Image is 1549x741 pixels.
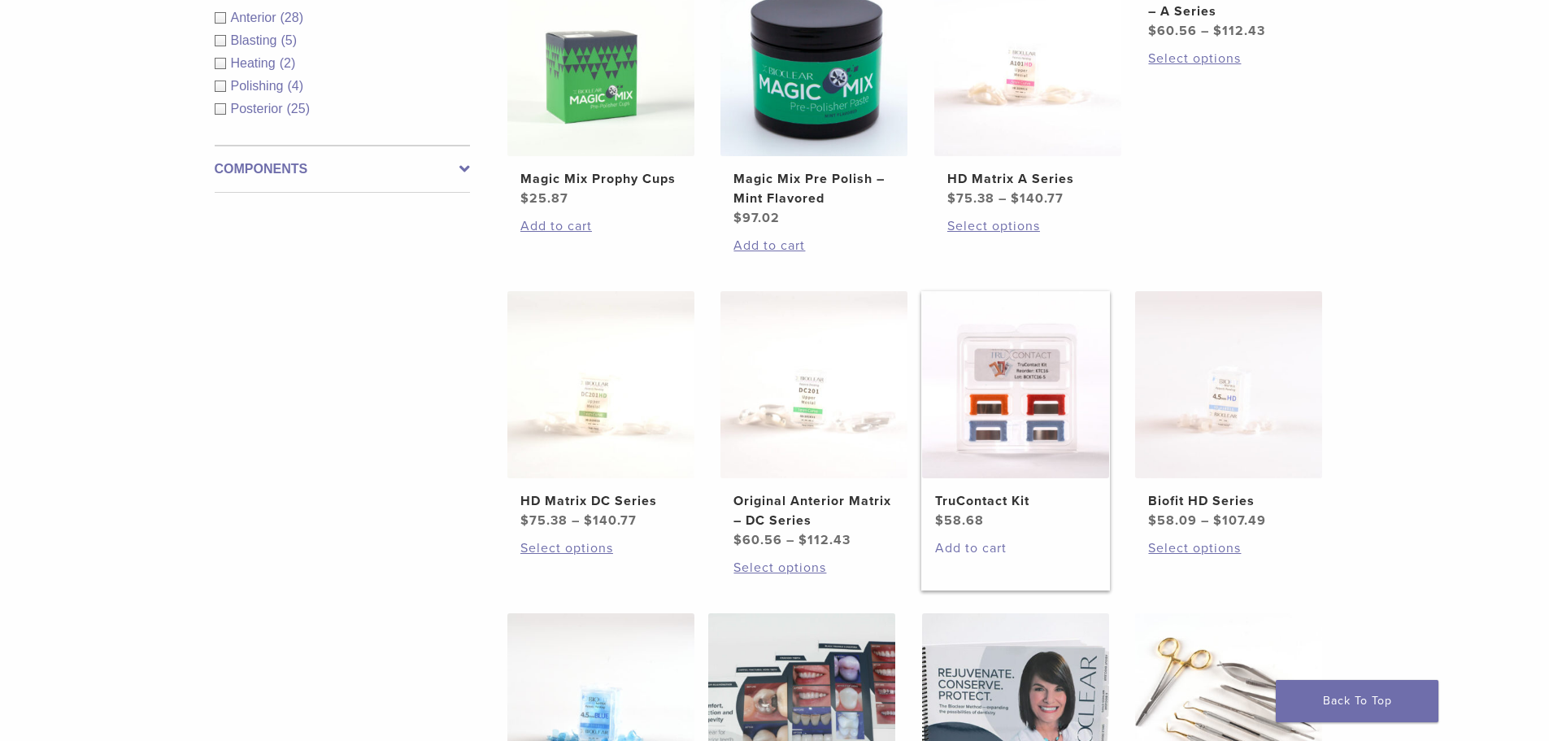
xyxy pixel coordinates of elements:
[733,210,742,226] span: $
[935,538,1096,558] a: Add to cart: “TruContact Kit”
[922,291,1109,478] img: TruContact Kit
[947,190,956,207] span: $
[733,558,894,578] a: Select options for “Original Anterior Matrix - DC Series”
[947,169,1108,189] h2: HD Matrix A Series
[231,11,281,24] span: Anterior
[733,491,894,530] h2: Original Anterior Matrix – DC Series
[1148,512,1197,529] bdi: 58.09
[215,159,470,179] label: Components
[507,291,696,530] a: HD Matrix DC SeriesHD Matrix DC Series
[921,291,1111,530] a: TruContact KitTruContact Kit $58.68
[798,532,851,548] bdi: 112.43
[1148,491,1309,511] h2: Biofit HD Series
[584,512,637,529] bdi: 140.77
[507,291,694,478] img: HD Matrix DC Series
[520,169,681,189] h2: Magic Mix Prophy Cups
[733,532,782,548] bdi: 60.56
[1148,512,1157,529] span: $
[572,512,580,529] span: –
[1148,538,1309,558] a: Select options for “Biofit HD Series”
[1201,23,1209,39] span: –
[1213,512,1222,529] span: $
[1148,49,1309,68] a: Select options for “Original Anterior Matrix - A Series”
[733,236,894,255] a: Add to cart: “Magic Mix Pre Polish - Mint Flavored”
[935,512,944,529] span: $
[1213,23,1265,39] bdi: 112.43
[786,532,794,548] span: –
[231,79,288,93] span: Polishing
[1135,291,1322,478] img: Biofit HD Series
[733,210,780,226] bdi: 97.02
[935,512,984,529] bdi: 58.68
[1213,23,1222,39] span: $
[520,512,529,529] span: $
[720,291,907,478] img: Original Anterior Matrix - DC Series
[947,216,1108,236] a: Select options for “HD Matrix A Series”
[947,190,994,207] bdi: 75.38
[287,79,303,93] span: (4)
[1148,23,1197,39] bdi: 60.56
[520,512,568,529] bdi: 75.38
[1011,190,1064,207] bdi: 140.77
[1213,512,1266,529] bdi: 107.49
[231,56,280,70] span: Heating
[520,190,529,207] span: $
[520,216,681,236] a: Add to cart: “Magic Mix Prophy Cups”
[1011,190,1020,207] span: $
[231,33,281,47] span: Blasting
[281,33,297,47] span: (5)
[999,190,1007,207] span: –
[287,102,310,116] span: (25)
[720,291,909,550] a: Original Anterior Matrix - DC SeriesOriginal Anterior Matrix – DC Series
[231,102,287,116] span: Posterior
[584,512,593,529] span: $
[935,491,1096,511] h2: TruContact Kit
[1201,512,1209,529] span: –
[520,190,568,207] bdi: 25.87
[1148,23,1157,39] span: $
[1276,680,1438,722] a: Back To Top
[280,56,296,70] span: (2)
[798,532,807,548] span: $
[733,532,742,548] span: $
[1134,291,1324,530] a: Biofit HD SeriesBiofit HD Series
[281,11,303,24] span: (28)
[520,491,681,511] h2: HD Matrix DC Series
[520,538,681,558] a: Select options for “HD Matrix DC Series”
[733,169,894,208] h2: Magic Mix Pre Polish – Mint Flavored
